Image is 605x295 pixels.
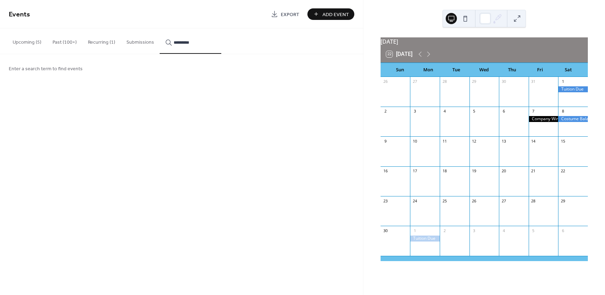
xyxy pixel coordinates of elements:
[470,63,498,77] div: Wed
[558,116,588,122] div: Costume Balance Due
[472,168,477,174] div: 19
[560,198,565,203] div: 29
[442,198,447,203] div: 25
[7,28,47,53] button: Upcoming (5)
[531,79,536,84] div: 31
[412,198,417,203] div: 24
[501,109,506,114] div: 6
[383,109,388,114] div: 2
[9,65,83,73] span: Enter a search term to find events
[47,28,82,53] button: Past (100+)
[412,228,417,233] div: 1
[412,109,417,114] div: 3
[281,11,299,18] span: Export
[560,79,565,84] div: 1
[472,79,477,84] div: 29
[531,168,536,174] div: 21
[531,109,536,114] div: 7
[442,109,447,114] div: 4
[414,63,442,77] div: Mon
[531,198,536,203] div: 28
[383,228,388,233] div: 30
[383,168,388,174] div: 16
[560,109,565,114] div: 8
[554,63,582,77] div: Sat
[501,228,506,233] div: 4
[531,228,536,233] div: 5
[266,8,305,20] a: Export
[442,79,447,84] div: 28
[442,228,447,233] div: 2
[381,37,588,46] div: [DATE]
[412,168,417,174] div: 17
[410,236,440,242] div: Tuition Due
[560,168,565,174] div: 22
[412,138,417,144] div: 10
[526,63,554,77] div: Fri
[383,79,388,84] div: 26
[560,228,565,233] div: 6
[386,63,414,77] div: Sun
[82,28,121,53] button: Recurring (1)
[498,63,526,77] div: Thu
[501,198,506,203] div: 27
[560,138,565,144] div: 15
[501,168,506,174] div: 20
[383,198,388,203] div: 23
[529,116,558,122] div: Company Winter Performance
[558,86,588,92] div: Tuition Due
[307,8,354,20] button: Add Event
[442,63,470,77] div: Tue
[531,138,536,144] div: 14
[472,138,477,144] div: 12
[121,28,160,53] button: Submissions
[472,228,477,233] div: 3
[384,49,415,59] button: 22[DATE]
[472,198,477,203] div: 26
[412,79,417,84] div: 27
[9,8,30,21] span: Events
[442,138,447,144] div: 11
[442,168,447,174] div: 18
[501,79,506,84] div: 30
[501,138,506,144] div: 13
[472,109,477,114] div: 5
[322,11,349,18] span: Add Event
[383,138,388,144] div: 9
